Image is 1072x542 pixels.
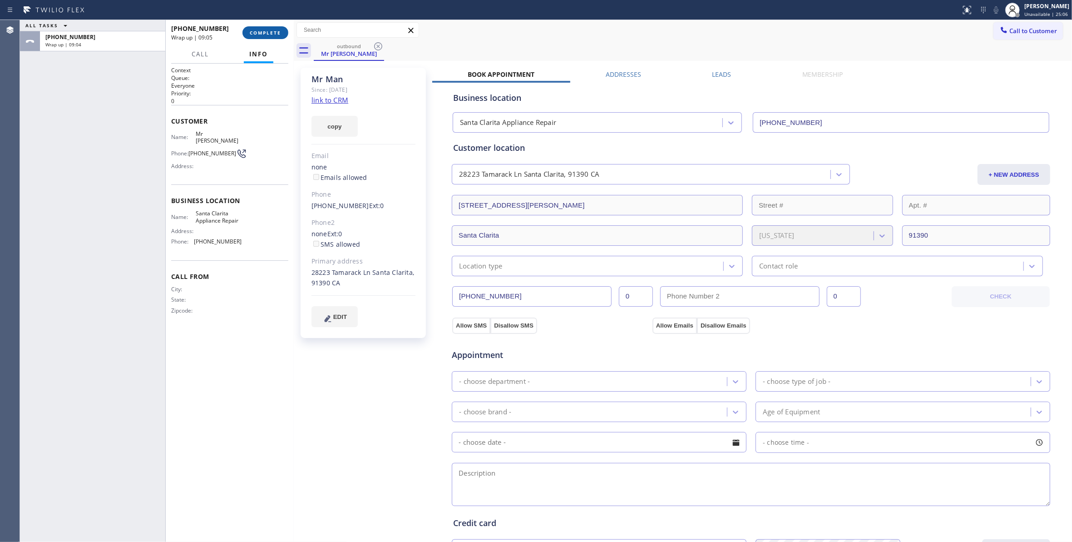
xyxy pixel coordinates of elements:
[311,218,415,228] div: Phone2
[242,26,288,39] button: COMPLETE
[311,173,367,182] label: Emails allowed
[171,34,212,41] span: Wrap up | 09:05
[452,286,612,307] input: Phone Number
[606,70,641,79] label: Addresses
[196,210,242,224] span: Santa Clarita Appliance Repair
[171,134,196,140] span: Name:
[311,151,415,161] div: Email
[171,307,196,314] span: Zipcode:
[763,376,830,387] div: - choose type of job -
[311,240,360,249] label: SMS allowed
[902,195,1051,215] input: Apt. #
[171,272,288,281] span: Call From
[192,50,209,58] span: Call
[759,261,798,271] div: Contact role
[327,229,342,238] span: Ext: 0
[452,349,650,361] span: Appointment
[459,407,511,417] div: - choose brand -
[652,318,697,334] button: Allow Emails
[993,22,1063,40] button: Call to Customer
[902,225,1051,246] input: ZIP
[459,376,530,387] div: - choose department -
[1024,11,1068,17] span: Unavailable | 25:06
[978,164,1050,185] button: + NEW ADDRESS
[244,45,273,63] button: Info
[697,318,750,334] button: Disallow Emails
[194,238,242,245] span: [PHONE_NUMBER]
[490,318,537,334] button: Disallow SMS
[453,517,1049,529] div: Credit card
[990,4,1003,16] button: Mute
[20,20,76,31] button: ALL TASKS
[171,228,196,234] span: Address:
[313,241,319,247] input: SMS allowed
[460,118,556,128] div: Santa Clarita Appliance Repair
[752,195,893,215] input: Street #
[45,33,95,41] span: [PHONE_NUMBER]
[45,41,81,48] span: Wrap up | 09:04
[453,92,1049,104] div: Business location
[619,286,653,307] input: Ext.
[459,169,599,180] div: 28223 Tamarack Ln Santa Clarita, 91390 CA
[311,256,415,267] div: Primary address
[171,196,288,205] span: Business location
[802,70,843,79] label: Membership
[171,97,288,105] p: 0
[297,23,419,37] input: Search
[311,189,415,200] div: Phone
[452,195,743,215] input: Address
[311,306,358,327] button: EDIT
[311,85,415,95] div: Since: [DATE]
[188,150,236,157] span: [PHONE_NUMBER]
[25,22,58,29] span: ALL TASKS
[249,50,268,58] span: Info
[311,268,415,288] div: 28223 Tamarack Ln Santa Clarita, 91390 CA
[712,70,731,79] label: Leads
[369,201,384,210] span: Ext: 0
[311,162,415,183] div: none
[315,43,383,50] div: outbound
[1009,27,1057,35] span: Call to Customer
[1024,2,1069,10] div: [PERSON_NAME]
[311,229,415,250] div: none
[313,174,319,180] input: Emails allowed
[171,117,288,125] span: Customer
[311,116,358,137] button: copy
[311,201,369,210] a: [PHONE_NUMBER]
[311,74,415,85] div: Mr Man
[250,30,281,36] span: COMPLETE
[459,261,503,271] div: Location type
[171,74,288,82] h2: Queue:
[171,214,196,220] span: Name:
[333,313,347,320] span: EDIT
[171,238,194,245] span: Phone:
[171,286,196,293] span: City:
[315,50,383,58] div: Mr [PERSON_NAME]
[315,40,383,60] div: Mr Man
[171,296,196,303] span: State:
[171,90,288,97] h2: Priority:
[196,130,242,144] span: Mr [PERSON_NAME]
[171,82,288,90] p: Everyone
[186,45,214,63] button: Call
[452,432,746,452] input: - choose date -
[171,66,288,74] h1: Context
[452,318,490,334] button: Allow SMS
[753,112,1049,133] input: Phone Number
[763,438,809,447] span: - choose time -
[452,225,743,246] input: City
[660,286,820,307] input: Phone Number 2
[453,142,1049,154] div: Customer location
[468,70,534,79] label: Book Appointment
[952,286,1050,307] button: CHECK
[171,24,229,33] span: [PHONE_NUMBER]
[311,95,348,104] a: link to CRM
[763,407,820,417] div: Age of Equipment
[171,163,196,169] span: Address:
[827,286,861,307] input: Ext. 2
[171,150,188,157] span: Phone:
